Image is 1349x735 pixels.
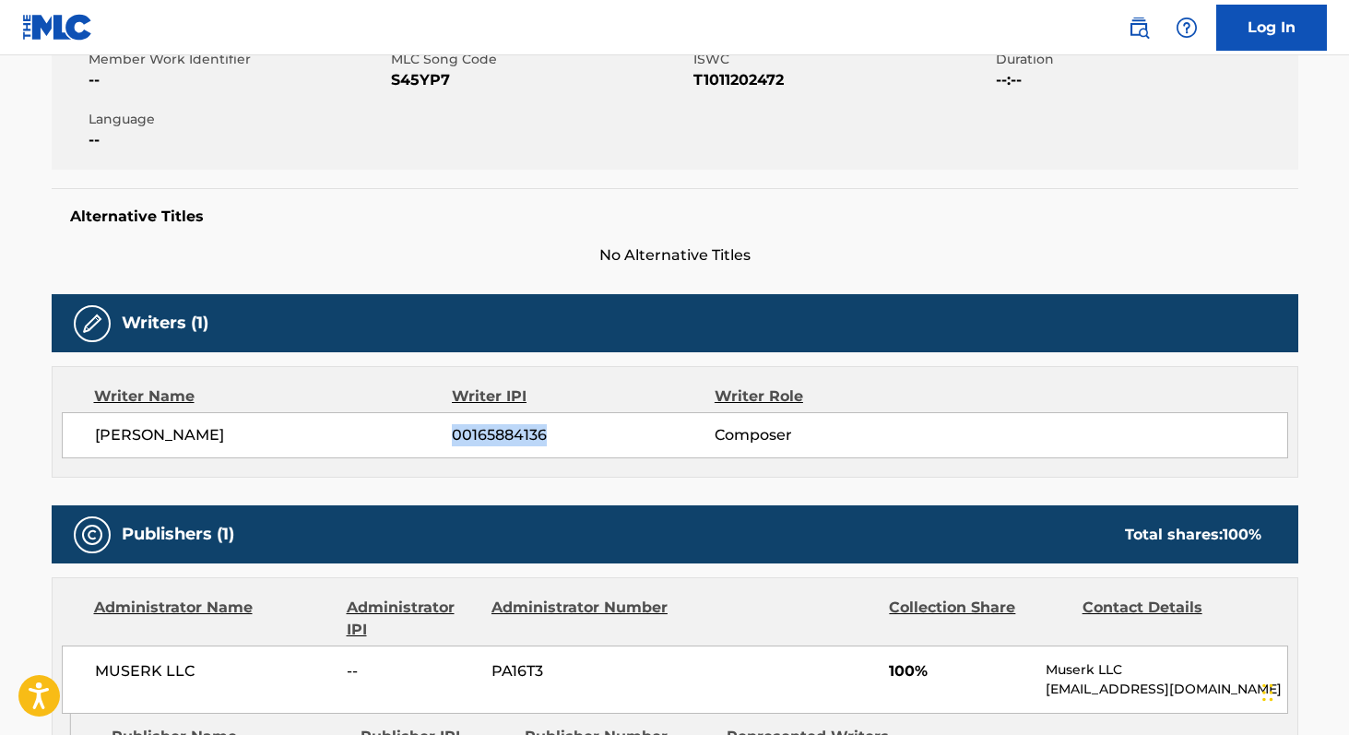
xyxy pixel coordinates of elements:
div: Widget de chat [1257,646,1349,735]
img: Publishers [81,524,103,546]
span: PA16T3 [491,660,670,682]
span: -- [89,129,386,151]
h5: Writers (1) [122,313,208,334]
span: S45YP7 [391,69,689,91]
div: Arrastar [1262,665,1273,720]
div: Contact Details [1083,597,1261,641]
iframe: Chat Widget [1257,646,1349,735]
div: Administrator IPI [347,597,478,641]
span: -- [89,69,386,91]
span: 00165884136 [452,424,714,446]
span: Language [89,110,386,129]
img: help [1176,17,1198,39]
span: 100 % [1223,526,1261,543]
div: Collection Share [889,597,1068,641]
span: Duration [996,50,1294,69]
h5: Publishers (1) [122,524,234,545]
h5: Alternative Titles [70,207,1280,226]
span: ISWC [693,50,991,69]
a: Log In [1216,5,1327,51]
span: T1011202472 [693,69,991,91]
span: -- [347,660,478,682]
img: search [1128,17,1150,39]
span: [PERSON_NAME] [95,424,453,446]
div: Administrator Number [491,597,670,641]
p: Muserk LLC [1046,660,1286,680]
img: Writers [81,313,103,335]
div: Writer Name [94,385,453,408]
div: Writer Role [715,385,953,408]
span: Member Work Identifier [89,50,386,69]
span: No Alternative Titles [52,244,1298,267]
span: 100% [889,660,1032,682]
span: Composer [715,424,953,446]
span: MUSERK LLC [95,660,334,682]
div: Total shares: [1125,524,1261,546]
span: --:-- [996,69,1294,91]
div: Administrator Name [94,597,333,641]
div: Writer IPI [452,385,715,408]
span: MLC Song Code [391,50,689,69]
div: Help [1168,9,1205,46]
img: MLC Logo [22,14,93,41]
p: [EMAIL_ADDRESS][DOMAIN_NAME] [1046,680,1286,699]
a: Public Search [1120,9,1157,46]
